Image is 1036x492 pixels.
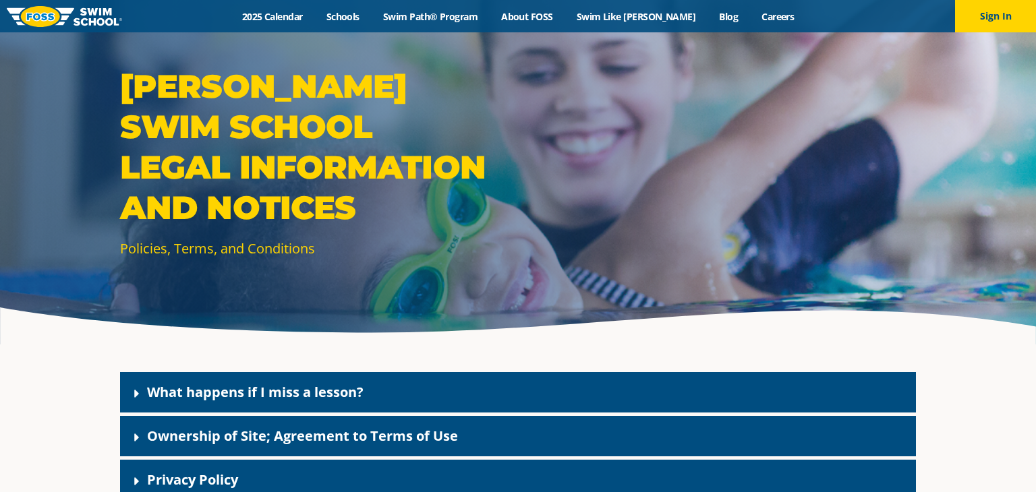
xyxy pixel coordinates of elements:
[147,427,458,445] a: Ownership of Site; Agreement to Terms of Use
[314,10,371,23] a: Schools
[565,10,708,23] a: Swim Like [PERSON_NAME]
[490,10,565,23] a: About FOSS
[147,470,238,489] a: Privacy Policy
[147,383,364,401] a: What happens if I miss a lesson?
[371,10,489,23] a: Swim Path® Program
[230,10,314,23] a: 2025 Calendar
[708,10,750,23] a: Blog
[120,239,511,258] p: Policies, Terms, and Conditions
[120,416,916,456] div: Ownership of Site; Agreement to Terms of Use
[7,6,122,27] img: FOSS Swim School Logo
[120,66,511,228] p: [PERSON_NAME] Swim School Legal Information and Notices
[750,10,806,23] a: Careers
[120,372,916,412] div: What happens if I miss a lesson?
